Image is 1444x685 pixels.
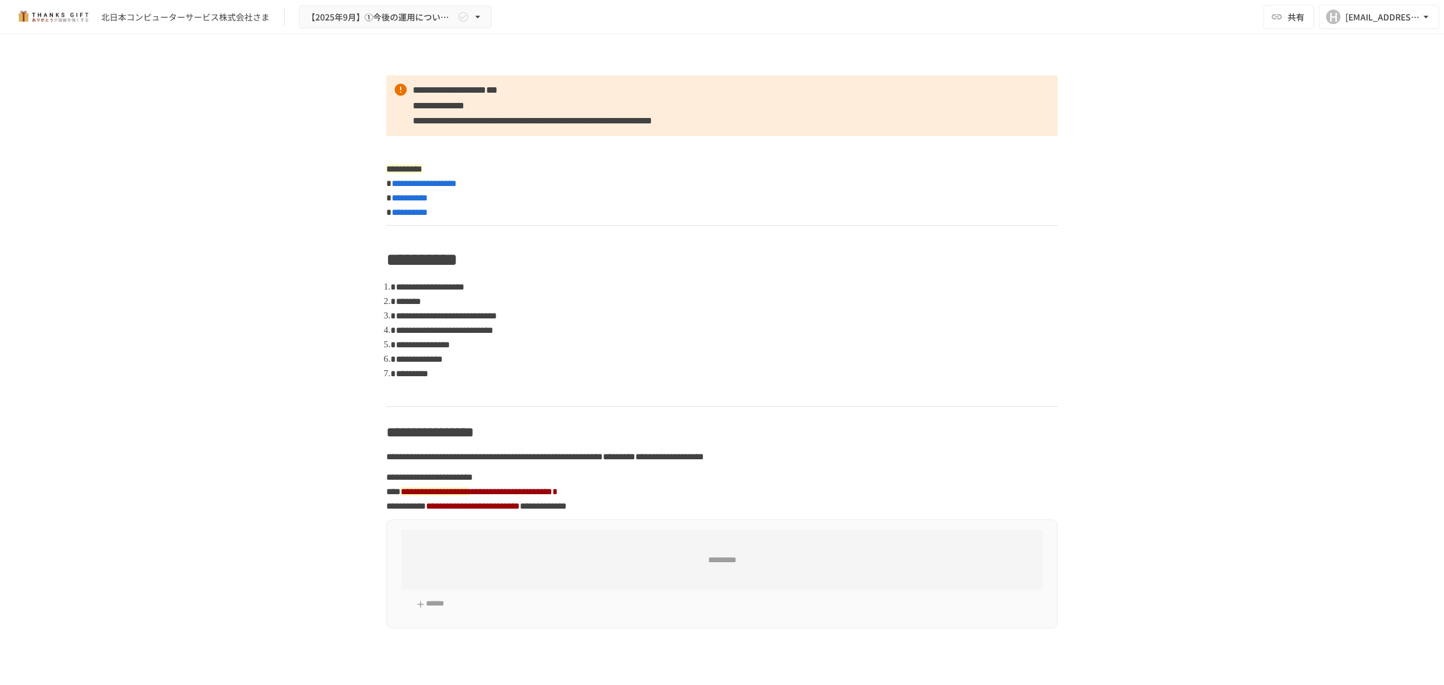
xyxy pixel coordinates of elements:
img: mMP1OxWUAhQbsRWCurg7vIHe5HqDpP7qZo7fRoNLXQh [14,7,91,26]
span: 共有 [1288,10,1304,23]
div: [EMAIL_ADDRESS][DOMAIN_NAME] [1345,10,1420,25]
div: 北日本コンピューターサービス株式会社さま [101,11,270,23]
button: 【2025年9月】①今後の運用についてのご案内/THANKS GIFTキックオフMTG [299,5,492,29]
div: H [1326,10,1341,24]
button: 共有 [1263,5,1314,29]
button: H[EMAIL_ADDRESS][DOMAIN_NAME] [1319,5,1439,29]
span: 【2025年9月】①今後の運用についてのご案内/THANKS GIFTキックオフMTG [307,10,455,25]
